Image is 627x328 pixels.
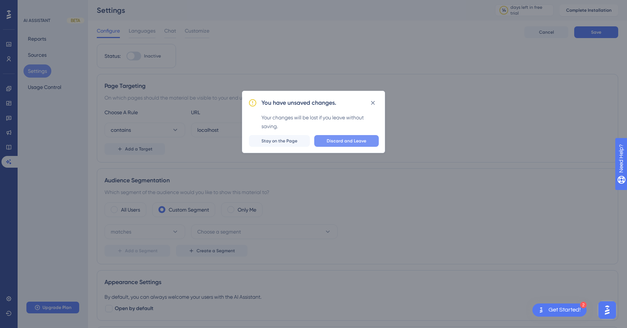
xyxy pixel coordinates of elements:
img: launcher-image-alternative-text [537,306,546,314]
span: Stay on the Page [261,138,297,144]
span: Need Help? [17,2,46,11]
div: 2 [580,302,587,308]
div: Your changes will be lost if you leave without saving. [261,113,379,131]
h2: You have unsaved changes. [261,98,336,107]
div: Get Started! [549,306,581,314]
iframe: UserGuiding AI Assistant Launcher [596,299,618,321]
span: Discard and Leave [327,138,366,144]
div: Open Get Started! checklist, remaining modules: 2 [532,303,587,317]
